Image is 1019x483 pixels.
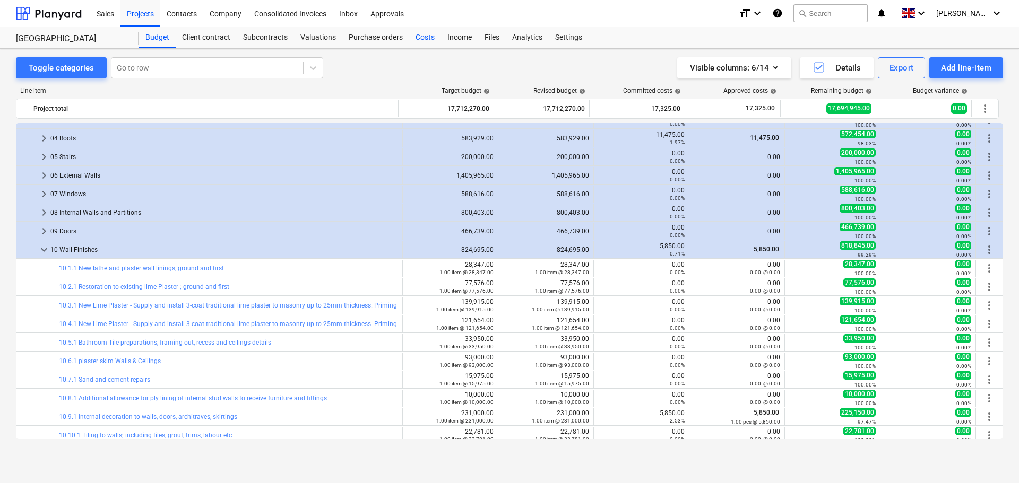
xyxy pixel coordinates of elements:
div: 0.00 [694,298,780,313]
small: 0.00 @ 0.00 [750,362,780,368]
div: 09 Doors [50,223,398,240]
span: help [481,88,490,94]
small: 1.00 item @ 15,975.00 [535,381,589,387]
span: 17,325.00 [745,104,776,113]
small: 0.00% [956,289,971,295]
div: 33,950.00 [407,335,494,350]
div: 08 Internal Walls and Partitions [50,204,398,221]
div: 800,403.00 [407,209,494,216]
span: 5,850.00 [753,245,780,253]
small: 0.00% [670,306,685,312]
div: 139,915.00 [407,298,494,313]
div: Valuations [294,27,342,48]
span: 0.00 [955,186,971,194]
iframe: Chat Widget [966,432,1019,483]
div: 0.00 [598,372,685,387]
div: 121,654.00 [407,317,494,331]
span: More actions [983,355,996,367]
div: Costs [409,27,441,48]
span: 121,654.00 [840,315,876,324]
div: Budget [139,27,176,48]
a: Purchase orders [342,27,409,48]
div: 0.00 [598,391,685,406]
a: Analytics [506,27,549,48]
span: keyboard_arrow_right [38,151,50,163]
span: More actions [983,410,996,423]
small: 100.00% [854,178,876,183]
div: 0.00 [598,205,685,220]
small: 100.00% [854,437,876,443]
a: 10.2.1 Restoration to existing lime Plaster ; ground and first [59,283,229,291]
div: 06 External Walls [50,167,398,184]
div: 17,712,270.00 [498,100,585,117]
div: 28,347.00 [407,261,494,276]
span: 15,975.00 [843,371,876,380]
span: 139,915.00 [840,297,876,305]
span: 33,950.00 [843,334,876,343]
span: 22,781.00 [843,427,876,435]
span: 0.00 [955,334,971,343]
span: keyboard_arrow_right [38,188,50,200]
small: 1.00 item @ 139,915.00 [436,306,494,312]
div: 5,850.00 [598,242,685,257]
div: 0.00 [694,227,780,235]
span: More actions [983,169,996,182]
small: 0.00 @ 0.00 [750,306,780,312]
div: 0.00 [598,224,685,239]
div: Target budget [442,87,490,94]
small: 100.00% [854,289,876,295]
span: 11,475.00 [749,134,780,142]
div: 1,405,965.00 [503,172,589,179]
small: 100.00% [854,345,876,350]
div: Settings [549,27,589,48]
div: 824,695.00 [407,246,494,253]
small: 0.71% [670,251,685,257]
small: 0.00% [670,121,685,127]
span: 200,000.00 [840,148,876,157]
small: 1.00 item @ 93,000.00 [535,362,589,368]
span: More actions [983,392,996,405]
div: 0.00 [598,428,685,443]
div: 11,475.00 [598,131,685,146]
a: 10.7.1 Sand and cement repairs [59,376,150,383]
div: 0.00 [694,153,780,161]
i: keyboard_arrow_down [751,7,764,20]
div: 1,405,965.00 [407,172,494,179]
span: keyboard_arrow_right [38,169,50,182]
small: 0.00% [956,215,971,221]
span: help [863,88,872,94]
span: help [768,88,776,94]
small: 0.00% [956,345,971,350]
span: 17,694,945.00 [826,103,871,113]
div: 466,739.00 [503,227,589,235]
small: 100.00% [854,400,876,406]
div: 0.00 [694,261,780,276]
small: 1.00 item @ 231,000.00 [532,418,589,424]
small: 1.00 item @ 15,975.00 [439,381,494,387]
span: keyboard_arrow_right [38,206,50,219]
span: 0.00 [955,390,971,398]
div: Remaining budget [811,87,872,94]
span: 0.00 [955,427,971,435]
small: 100.00% [854,270,876,276]
span: help [959,88,968,94]
span: 0.00 [955,408,971,417]
div: 10 Wall Finishes [50,241,398,258]
div: 22,781.00 [407,428,494,443]
a: 10.8.1 Additional allowance for ply lining of internal stud walls to receive furniture and fittings [59,394,327,402]
span: keyboard_arrow_right [38,225,50,238]
small: 0.00% [956,252,971,258]
span: 466,739.00 [840,223,876,231]
span: 0.00 [955,371,971,380]
small: 0.00 @ 0.00 [750,399,780,405]
small: 0.00% [670,232,685,238]
div: 583,929.00 [503,135,589,142]
div: 0.00 [694,335,780,350]
div: Files [478,27,506,48]
span: 800,403.00 [840,204,876,213]
small: 99.29% [858,252,876,258]
a: Income [441,27,478,48]
div: 17,325.00 [594,100,680,117]
small: 0.00% [670,214,685,219]
div: 5,850.00 [598,409,685,424]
